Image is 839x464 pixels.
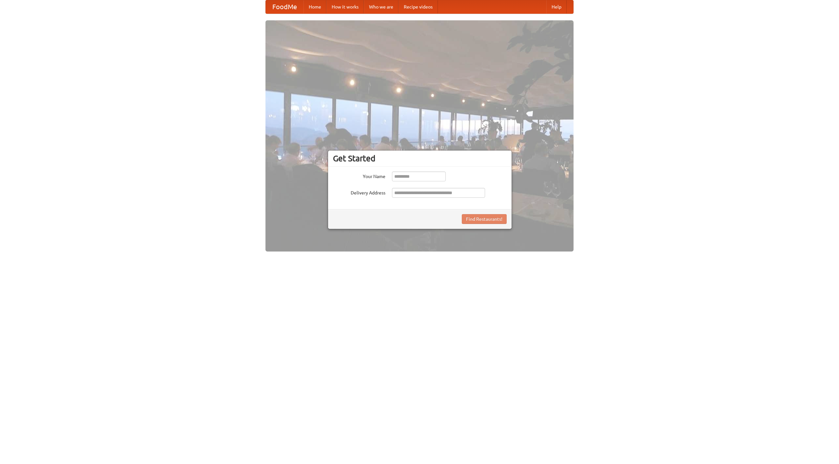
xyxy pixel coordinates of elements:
button: Find Restaurants! [462,214,507,224]
h3: Get Started [333,153,507,163]
a: Help [546,0,567,13]
label: Delivery Address [333,188,385,196]
label: Your Name [333,171,385,180]
a: Home [303,0,326,13]
a: How it works [326,0,364,13]
a: Recipe videos [399,0,438,13]
a: FoodMe [266,0,303,13]
a: Who we are [364,0,399,13]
